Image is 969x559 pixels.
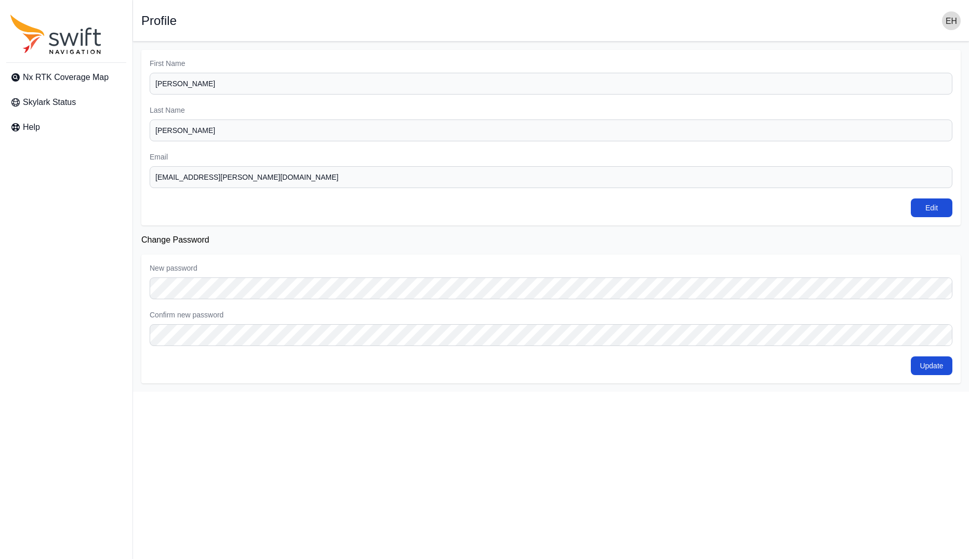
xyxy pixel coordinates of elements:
[23,96,76,109] span: Skylark Status
[150,152,952,162] label: Email
[141,15,177,27] h1: Profile
[23,71,109,84] span: Nx RTK Coverage Map
[150,263,952,273] label: New password
[6,92,126,113] a: Skylark Status
[150,119,952,141] input: Last Name
[23,121,40,134] span: Help
[141,234,961,246] h1: Change Password
[911,356,952,375] button: Update
[150,105,952,115] label: Last Name
[911,198,952,217] button: Edit
[942,11,961,30] img: user photo
[6,117,126,138] a: Help
[150,58,952,69] label: First Name
[150,166,952,188] input: email@address.com
[150,310,952,320] label: Confirm new password
[6,67,126,88] a: Nx RTK Coverage Map
[150,73,952,95] input: First Name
